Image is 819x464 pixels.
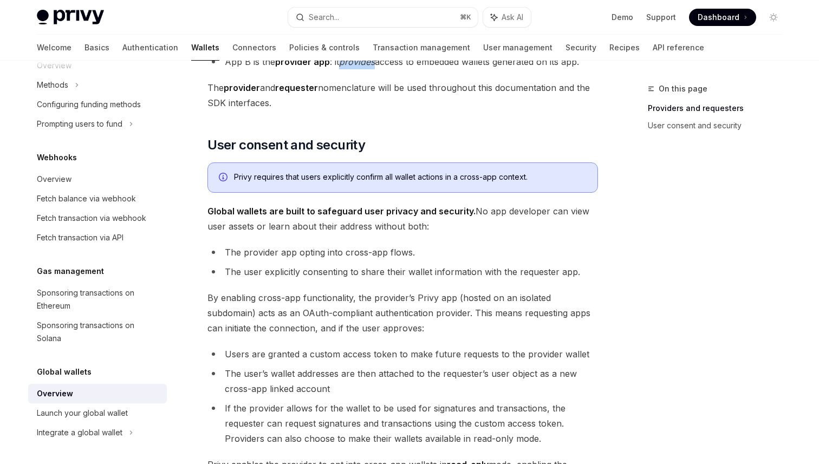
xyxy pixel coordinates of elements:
[207,347,598,362] li: Users are granted a custom access token to make future requests to the provider wallet
[653,35,704,61] a: API reference
[207,136,365,154] span: User consent and security
[339,56,375,67] em: provides
[502,12,523,23] span: Ask AI
[28,384,167,403] a: Overview
[207,54,598,69] li: App B is the : it access to embedded wallets generated on its app.
[289,35,360,61] a: Policies & controls
[483,35,552,61] a: User management
[37,151,77,164] h5: Webhooks
[232,35,276,61] a: Connectors
[37,117,122,130] div: Prompting users to fund
[37,192,136,205] div: Fetch balance via webhook
[207,80,598,110] span: The and nomenclature will be used throughout this documentation and the SDK interfaces.
[37,10,104,25] img: light logo
[37,212,146,225] div: Fetch transaction via webhook
[207,401,598,446] li: If the provider allows for the wallet to be used for signatures and transactions, the requester c...
[207,245,598,260] li: The provider app opting into cross-app flows.
[565,35,596,61] a: Security
[275,56,330,67] strong: provider app
[37,35,71,61] a: Welcome
[37,231,123,244] div: Fetch transaction via API
[28,403,167,423] a: Launch your global wallet
[309,11,339,24] div: Search...
[207,366,598,396] li: The user’s wallet addresses are then attached to the requester’s user object as a new cross-app l...
[28,189,167,208] a: Fetch balance via webhook
[28,316,167,348] a: Sponsoring transactions on Solana
[37,173,71,186] div: Overview
[207,264,598,279] li: The user explicitly consenting to share their wallet information with the requester app.
[460,13,471,22] span: ⌘ K
[648,100,791,117] a: Providers and requesters
[37,387,73,400] div: Overview
[37,98,141,111] div: Configuring funding methods
[609,35,640,61] a: Recipes
[37,426,122,439] div: Integrate a global wallet
[28,169,167,189] a: Overview
[207,206,476,217] strong: Global wallets are built to safeguard user privacy and security.
[288,8,478,27] button: Search...⌘K
[648,117,791,134] a: User consent and security
[191,35,219,61] a: Wallets
[37,365,92,378] h5: Global wallets
[28,208,167,228] a: Fetch transaction via webhook
[28,283,167,316] a: Sponsoring transactions on Ethereum
[219,173,230,184] svg: Info
[37,265,104,278] h5: Gas management
[765,9,782,26] button: Toggle dark mode
[373,35,470,61] a: Transaction management
[275,82,318,93] strong: requester
[207,290,598,336] span: By enabling cross-app functionality, the provider’s Privy app (hosted on an isolated subdomain) a...
[122,35,178,61] a: Authentication
[689,9,756,26] a: Dashboard
[612,12,633,23] a: Demo
[483,8,531,27] button: Ask AI
[646,12,676,23] a: Support
[234,172,587,184] div: Privy requires that users explicitly confirm all wallet actions in a cross-app context.
[37,286,160,312] div: Sponsoring transactions on Ethereum
[224,82,260,93] strong: provider
[28,228,167,247] a: Fetch transaction via API
[37,319,160,345] div: Sponsoring transactions on Solana
[28,95,167,114] a: Configuring funding methods
[698,12,739,23] span: Dashboard
[84,35,109,61] a: Basics
[659,82,707,95] span: On this page
[37,79,68,92] div: Methods
[37,407,128,420] div: Launch your global wallet
[207,204,598,234] span: No app developer can view user assets or learn about their address without both:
